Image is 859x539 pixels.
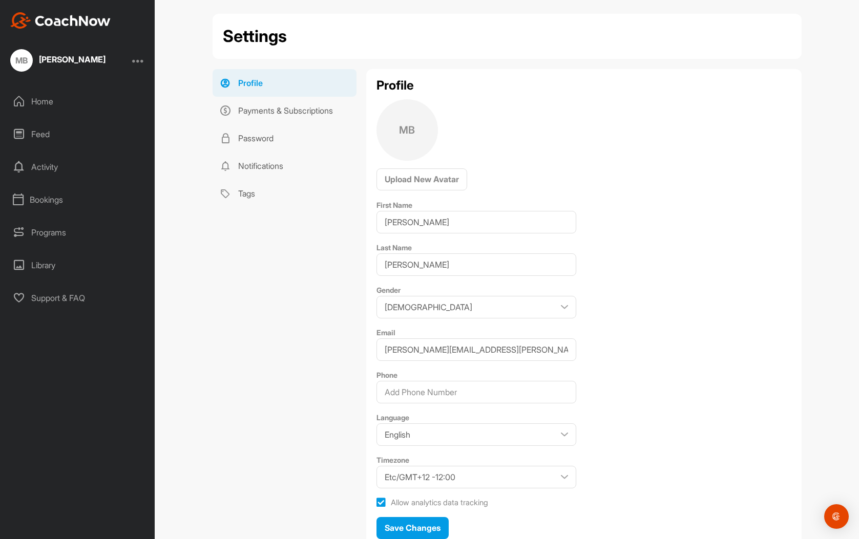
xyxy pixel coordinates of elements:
[376,498,488,507] label: Allow analytics data tracking
[213,69,357,97] a: Profile
[6,285,150,311] div: Support & FAQ
[376,243,412,252] label: Last Name
[385,523,441,533] span: Save Changes
[376,201,412,209] label: First Name
[376,517,449,539] button: Save Changes
[376,456,409,464] label: Timezone
[376,328,395,337] label: Email
[10,12,111,29] img: CoachNow
[213,152,357,180] a: Notifications
[6,220,150,245] div: Programs
[376,381,576,403] input: Add Phone Number
[213,97,357,124] a: Payments & Subscriptions
[824,504,849,529] div: Open Intercom Messenger
[6,121,150,147] div: Feed
[6,252,150,278] div: Library
[6,89,150,114] div: Home
[6,154,150,180] div: Activity
[39,55,106,63] div: [PERSON_NAME]
[376,413,409,422] label: Language
[376,99,438,161] div: MB
[376,79,791,92] h2: Profile
[213,124,357,152] a: Password
[385,174,459,184] span: Upload New Avatar
[376,286,401,294] label: Gender
[213,180,357,207] a: Tags
[376,168,467,190] button: Upload New Avatar
[6,187,150,212] div: Bookings
[10,49,33,72] div: MB
[376,371,397,379] label: Phone
[223,24,287,49] h2: Settings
